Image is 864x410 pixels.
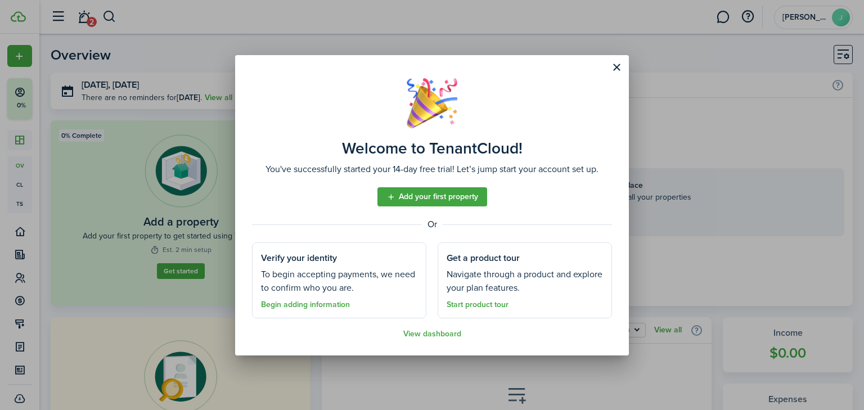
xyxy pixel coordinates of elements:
[342,139,523,157] well-done-title: Welcome to TenantCloud!
[407,78,457,128] img: Well done!
[265,163,598,176] well-done-description: You've successfully started your 14-day free trial! Let’s jump start your account set up.
[447,300,508,309] a: Start product tour
[403,330,461,339] a: View dashboard
[252,218,612,231] well-done-separator: Or
[447,251,520,265] well-done-section-title: Get a product tour
[261,268,417,295] well-done-section-description: To begin accepting payments, we need to confirm who you are.
[377,187,487,206] a: Add your first property
[261,251,337,265] well-done-section-title: Verify your identity
[607,58,626,77] button: Close modal
[447,268,603,295] well-done-section-description: Navigate through a product and explore your plan features.
[261,300,350,309] a: Begin adding information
